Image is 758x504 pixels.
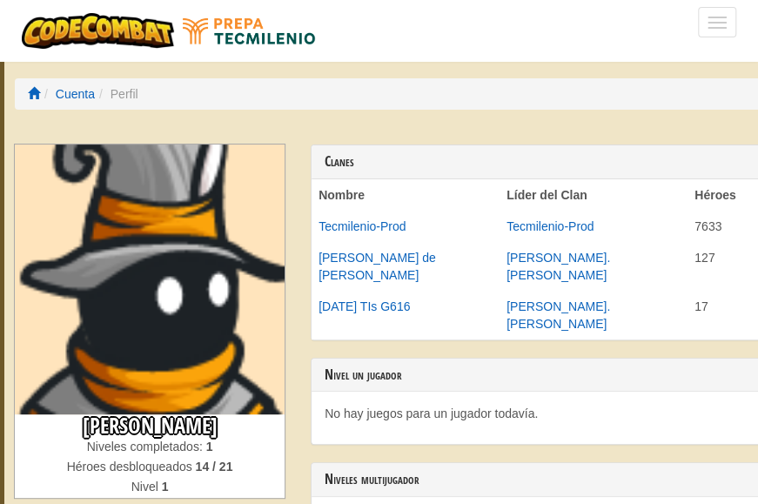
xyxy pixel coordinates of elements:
[95,85,138,103] li: Perfil
[15,414,285,438] h3: [PERSON_NAME]
[87,440,206,454] span: Niveles completados:
[312,179,500,211] th: Nombre
[506,251,610,282] a: [PERSON_NAME].[PERSON_NAME]
[506,299,610,331] a: [PERSON_NAME].[PERSON_NAME]
[319,219,406,233] a: Tecmilenio-Prod
[183,18,315,44] img: Tecmilenio logo
[22,13,174,49] img: CodeCombat logo
[67,460,196,474] span: Héroes desbloqueados
[319,299,410,313] a: [DATE] TIs G616
[56,87,95,101] a: Cuenta
[506,219,594,233] a: Tecmilenio-Prod
[319,251,436,282] a: [PERSON_NAME] de [PERSON_NAME]
[196,460,233,474] strong: 14 / 21
[500,179,688,211] th: Líder del Clan
[162,480,169,494] strong: 1
[131,480,162,494] span: Nivel
[206,440,213,454] strong: 1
